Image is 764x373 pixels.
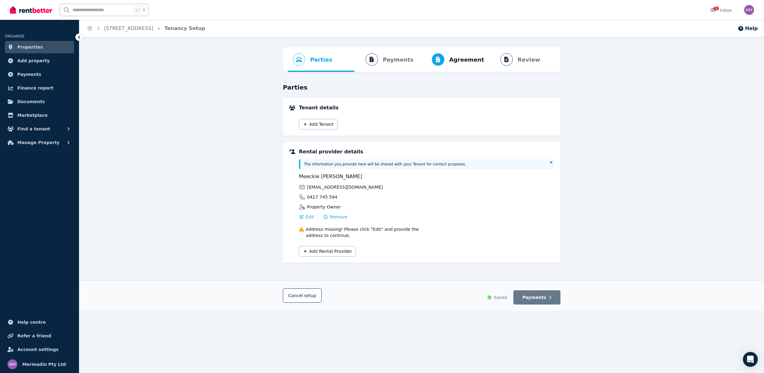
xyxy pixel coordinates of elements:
p: The information you provide here will be shared with your Tenant for contact purposes. [304,162,546,167]
div: Open Intercom Messenger [743,352,758,367]
span: Remove [330,214,348,220]
span: Agreement [449,55,484,64]
span: Tenancy Setup [165,25,205,32]
span: 0427 745 594 [307,194,337,200]
button: Parties [288,47,337,72]
span: Cancel [288,293,316,298]
span: Meeckie [PERSON_NAME] [299,173,425,180]
a: Help centre [5,316,74,328]
img: Mermadin Pty Ltd [7,359,17,369]
span: Properties [17,43,43,51]
span: Property Owner [307,204,341,210]
span: Documents [17,98,45,105]
h5: Rental provider details [299,148,554,156]
span: Account settings [17,346,59,353]
button: Add Rental Provider [299,246,356,257]
span: Find a tenant [17,125,50,133]
span: ORGANISE [5,34,24,38]
span: Mermadin Pty Ltd [22,361,66,368]
a: Marketplace [5,109,74,121]
button: Add Tenant [299,119,337,129]
span: Saved [494,294,507,301]
button: Payments [513,290,560,305]
button: Edit [299,214,314,220]
span: Edit [306,214,314,220]
span: | [318,214,319,220]
button: Remove [323,214,348,220]
span: setup [304,292,316,299]
span: k [143,7,145,12]
a: Properties [5,41,74,53]
button: Agreement [421,47,489,72]
h3: Parties [283,83,560,92]
button: Help [738,25,758,32]
span: Payments [522,294,546,301]
a: Documents [5,95,74,108]
span: [EMAIL_ADDRESS][DOMAIN_NAME] [307,184,383,190]
span: Marketplace [17,112,47,119]
button: Find a tenant [5,123,74,135]
nav: Breadcrumb [79,20,213,37]
img: Mermadin Pty Ltd [744,5,754,15]
a: Finance report [5,82,74,94]
button: Cancelsetup [283,288,322,303]
span: Add property [17,57,50,64]
p: Address missing! Please click "Edit" and provide the address to continue. [306,226,425,239]
a: Account settings [5,343,74,356]
span: Refer a friend [17,332,51,340]
a: Refer a friend [5,330,74,342]
img: RentBetter [10,5,52,15]
span: 1 [714,7,719,10]
nav: Progress [283,47,560,72]
a: Payments [5,68,74,81]
button: Manage Property [5,136,74,149]
span: Help centre [17,318,46,326]
img: Rental providers [289,149,295,154]
a: Add property [5,55,74,67]
span: Parties [310,55,332,64]
span: Payments [17,71,41,78]
a: [STREET_ADDRESS] [104,25,153,31]
span: Manage Property [17,139,59,146]
div: Inbox [710,7,732,13]
span: Finance report [17,84,53,92]
h5: Tenant details [299,104,554,112]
